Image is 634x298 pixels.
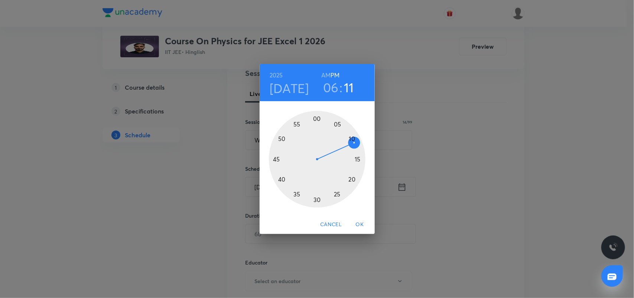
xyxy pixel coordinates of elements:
span: Cancel [320,220,342,229]
button: AM [321,70,331,80]
span: OK [351,220,369,229]
button: OK [348,218,372,231]
button: [DATE] [270,80,309,96]
button: PM [331,70,339,80]
button: 06 [323,80,339,95]
button: Cancel [317,218,345,231]
h3: : [339,80,342,95]
button: 11 [344,80,354,95]
button: 2025 [270,70,283,80]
